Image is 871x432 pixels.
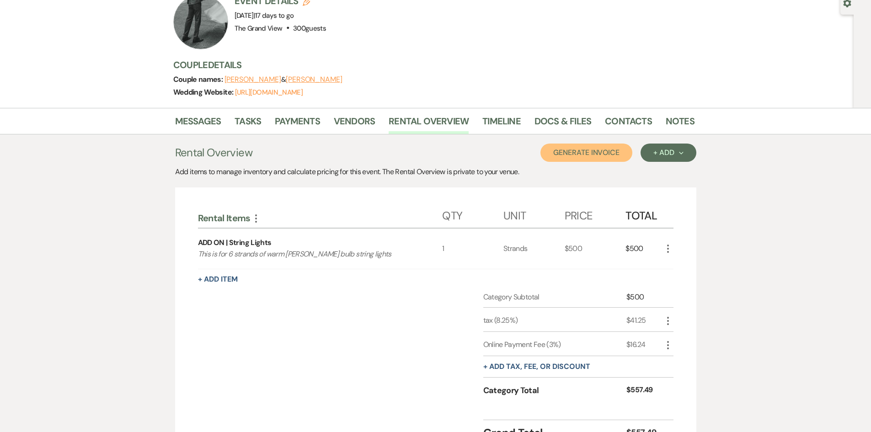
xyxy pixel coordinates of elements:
div: ADD ON | String Lights [198,237,272,248]
div: Price [565,200,626,228]
span: | [254,11,294,20]
div: $500 [626,292,662,303]
div: $41.25 [626,315,662,326]
div: Unit [503,200,565,228]
a: Rental Overview [389,114,469,134]
span: 300 guests [293,24,326,33]
div: 1 [442,229,503,269]
div: $557.49 [626,384,662,397]
button: [PERSON_NAME] [286,76,342,83]
div: + Add [653,149,683,156]
span: The Grand View [235,24,283,33]
div: Total [625,200,662,228]
span: 17 days to go [255,11,294,20]
div: $16.24 [626,339,662,350]
div: $500 [565,229,626,269]
div: Add items to manage inventory and calculate pricing for this event. The Rental Overview is privat... [175,166,696,177]
div: Strands [503,229,565,269]
div: Online Payment Fee (3%) [483,339,627,350]
span: [DATE] [235,11,294,20]
a: Vendors [334,114,375,134]
span: Couple names: [173,75,224,84]
div: Qty [442,200,503,228]
p: This is for 6 strands of warm [PERSON_NAME] bulb string lights [198,248,418,260]
div: Category Subtotal [483,292,627,303]
a: Timeline [482,114,521,134]
h3: Couple Details [173,59,685,71]
span: & [224,75,342,84]
span: Wedding Website: [173,87,235,97]
div: Category Total [483,384,627,397]
a: Tasks [235,114,261,134]
a: Contacts [605,114,652,134]
a: Notes [666,114,695,134]
div: tax (8.25%) [483,315,627,326]
button: + Add tax, fee, or discount [483,363,590,370]
h3: Rental Overview [175,144,252,161]
a: [URL][DOMAIN_NAME] [235,88,303,97]
button: + Add Item [198,276,238,283]
button: Generate Invoice [540,144,632,162]
button: [PERSON_NAME] [224,76,281,83]
a: Docs & Files [534,114,591,134]
div: $500 [625,229,662,269]
a: Payments [275,114,320,134]
button: + Add [641,144,696,162]
a: Messages [175,114,221,134]
div: Rental Items [198,212,443,224]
